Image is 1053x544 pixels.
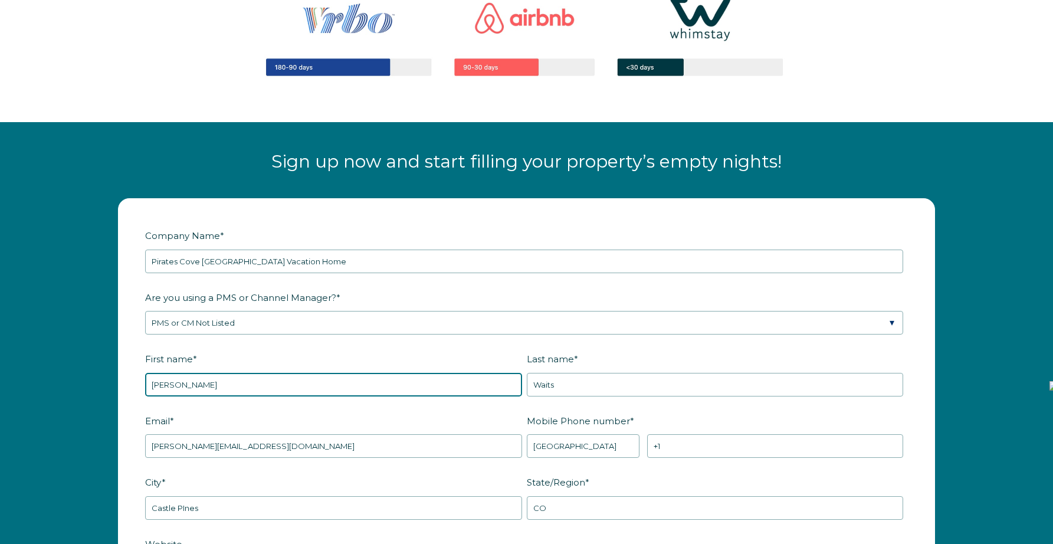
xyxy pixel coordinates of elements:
span: Are you using a PMS or Channel Manager? [145,289,336,307]
span: Mobile Phone number [527,412,630,430]
span: City [145,473,162,491]
span: Company Name [145,227,220,245]
span: Sign up now and start filling your property’s empty nights! [271,150,782,172]
span: First name [145,350,193,368]
span: Email [145,412,170,430]
span: Last name [527,350,574,368]
span: State/Region [527,473,585,491]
